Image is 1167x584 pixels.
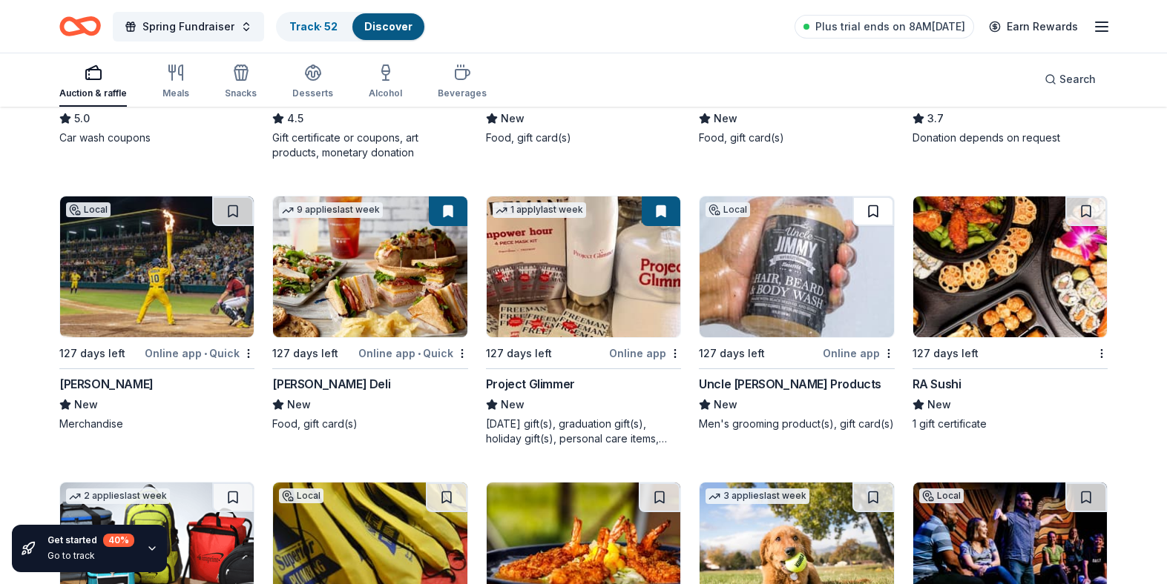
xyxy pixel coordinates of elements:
div: Local [279,488,323,503]
span: 3.7 [927,110,944,127]
div: 127 days left [59,345,125,362]
div: Auction & raffle [59,87,127,99]
div: 127 days left [272,345,338,362]
div: [PERSON_NAME] [59,375,154,393]
a: Earn Rewards [980,13,1087,40]
div: 1 gift certificate [913,417,1108,431]
div: Meals [162,87,189,99]
div: [DATE] gift(s), graduation gift(s), holiday gift(s), personal care items, one-on-one career coach... [486,417,681,446]
span: 4.5 [287,110,303,127]
span: • [418,348,421,359]
button: Meals [162,58,189,107]
div: 1 apply last week [493,202,586,218]
a: Discover [364,20,412,33]
div: 127 days left [913,345,979,362]
div: Alcohol [369,87,402,99]
div: Donation depends on request [913,130,1108,145]
img: Image for Savannah Bananas [60,196,254,337]
span: New [501,110,525,127]
button: Track· 52Discover [276,12,426,42]
div: Online app [609,344,681,362]
div: Desserts [292,87,333,99]
div: 127 days left [699,345,765,362]
img: Image for McAlister's Deli [273,196,467,337]
div: 9 applies last week [279,202,383,218]
div: Merchandise [59,417,254,431]
div: Food, gift card(s) [486,130,681,145]
div: [PERSON_NAME] Deli [272,375,390,393]
button: Auction & raffle [59,58,127,107]
a: Home [59,9,101,44]
img: Image for Project Glimmer [487,196,680,337]
div: 127 days left [486,345,552,362]
button: Snacks [225,58,257,107]
div: Local [706,202,750,217]
a: Image for Project Glimmer1 applylast week127 days leftOnline appProject GlimmerNew[DATE] gift(s),... [486,196,681,446]
span: Search [1059,70,1096,88]
span: New [287,396,311,414]
div: Car wash coupons [59,130,254,145]
div: Local [919,488,964,503]
div: Food, gift card(s) [272,417,467,431]
a: Image for Savannah BananasLocal127 days leftOnline app•Quick[PERSON_NAME]NewMerchandise [59,196,254,431]
span: • [204,348,207,359]
a: Track· 52 [289,20,338,33]
span: New [714,396,737,414]
span: New [927,396,951,414]
a: Plus trial ends on 8AM[DATE] [795,15,974,39]
div: Men's grooming product(s), gift card(s) [699,417,894,431]
button: Search [1033,64,1108,94]
span: 5.0 [74,110,90,127]
span: New [74,396,98,414]
button: Beverages [438,58,487,107]
a: Image for McAlister's Deli9 applieslast week127 days leftOnline app•Quick[PERSON_NAME] DeliNewFoo... [272,196,467,431]
div: 2 applies last week [66,488,170,504]
a: Image for Uncle Jimmy ProductsLocal127 days leftOnline appUncle [PERSON_NAME] ProductsNewMen's gr... [699,196,894,431]
div: Online app Quick [358,344,468,362]
button: Desserts [292,58,333,107]
div: Uncle [PERSON_NAME] Products [699,375,881,393]
div: 3 applies last week [706,488,809,504]
div: Food, gift card(s) [699,130,894,145]
button: Alcohol [369,58,402,107]
button: Spring Fundraiser [113,12,264,42]
div: Get started [47,534,134,547]
span: New [714,110,737,127]
div: RA Sushi [913,375,961,393]
span: Spring Fundraiser [142,18,234,36]
div: Project Glimmer [486,375,575,393]
div: Beverages [438,87,487,99]
div: Local [66,202,111,217]
div: Online app [823,344,895,362]
div: 40 % [103,534,134,547]
img: Image for RA Sushi [913,196,1107,337]
img: Image for Uncle Jimmy Products [700,196,893,337]
div: Go to track [47,550,134,562]
span: New [501,396,525,414]
div: Gift certificate or coupons, art products, monetary donation [272,130,467,160]
span: Plus trial ends on 8AM[DATE] [815,18,965,36]
div: Snacks [225,87,257,99]
div: Online app Quick [145,344,254,362]
a: Image for RA Sushi127 days leftRA SushiNew1 gift certificate [913,196,1108,431]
